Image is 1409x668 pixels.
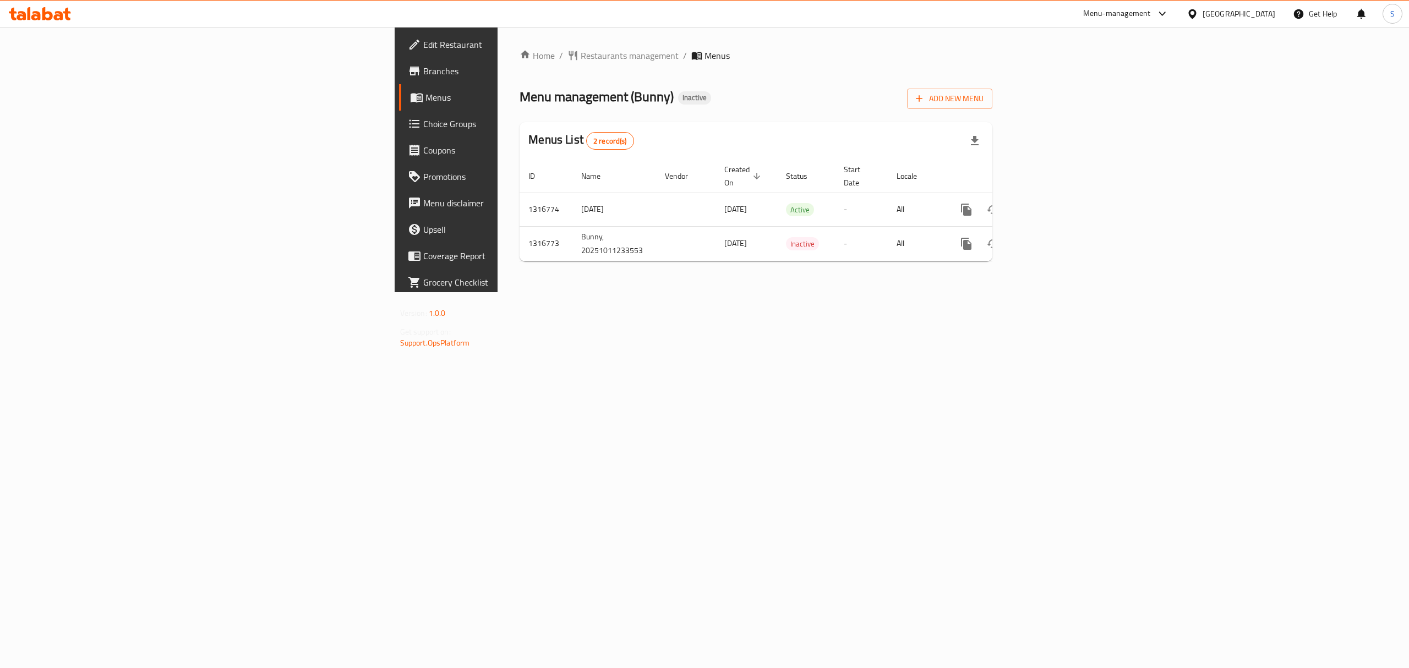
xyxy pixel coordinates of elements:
[399,111,630,137] a: Choice Groups
[520,49,992,62] nav: breadcrumb
[423,38,621,51] span: Edit Restaurant
[400,336,470,350] a: Support.OpsPlatform
[724,236,747,250] span: [DATE]
[1203,8,1275,20] div: [GEOGRAPHIC_DATA]
[678,93,711,102] span: Inactive
[980,196,1006,223] button: Change Status
[423,276,621,289] span: Grocery Checklist
[581,169,615,183] span: Name
[399,190,630,216] a: Menu disclaimer
[980,231,1006,257] button: Change Status
[786,238,819,250] span: Inactive
[907,89,992,109] button: Add New Menu
[786,204,814,216] span: Active
[916,92,984,106] span: Add New Menu
[520,160,1068,261] table: enhanced table
[586,132,634,150] div: Total records count
[399,163,630,190] a: Promotions
[399,269,630,295] a: Grocery Checklist
[786,237,819,250] div: Inactive
[1083,7,1151,20] div: Menu-management
[425,91,621,104] span: Menus
[888,193,944,226] td: All
[1390,8,1395,20] span: S
[844,163,875,189] span: Start Date
[429,306,446,320] span: 1.0.0
[423,64,621,78] span: Branches
[423,223,621,236] span: Upsell
[888,226,944,261] td: All
[786,203,814,216] div: Active
[835,226,888,261] td: -
[724,163,764,189] span: Created On
[581,49,679,62] span: Restaurants management
[665,169,702,183] span: Vendor
[423,170,621,183] span: Promotions
[683,49,687,62] li: /
[528,132,633,150] h2: Menus List
[953,196,980,223] button: more
[786,169,822,183] span: Status
[399,84,630,111] a: Menus
[835,193,888,226] td: -
[587,136,633,146] span: 2 record(s)
[528,169,549,183] span: ID
[944,160,1068,193] th: Actions
[423,144,621,157] span: Coupons
[399,216,630,243] a: Upsell
[704,49,730,62] span: Menus
[724,202,747,216] span: [DATE]
[678,91,711,105] div: Inactive
[962,128,988,154] div: Export file
[399,31,630,58] a: Edit Restaurant
[423,117,621,130] span: Choice Groups
[399,58,630,84] a: Branches
[897,169,931,183] span: Locale
[953,231,980,257] button: more
[399,243,630,269] a: Coverage Report
[400,306,427,320] span: Version:
[399,137,630,163] a: Coupons
[423,249,621,262] span: Coverage Report
[423,196,621,210] span: Menu disclaimer
[400,325,451,339] span: Get support on:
